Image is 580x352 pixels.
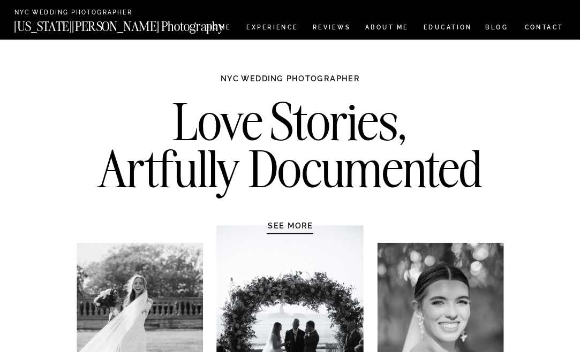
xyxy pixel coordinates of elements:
a: HOME [206,25,233,33]
h1: NYC WEDDING PHOTOGRAPHER [200,73,381,93]
a: ABOUT ME [365,25,409,33]
h2: Love Stories, Artfully Documented [87,98,493,200]
a: NYC Wedding Photographer [14,10,160,17]
a: SEE MORE [245,220,336,230]
a: Experience [246,25,297,33]
a: REVIEWS [313,25,349,33]
a: CONTACT [524,22,564,33]
a: BLOG [485,25,508,33]
a: EDUCATION [423,25,473,33]
a: [US_STATE][PERSON_NAME] Photography [14,20,257,28]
